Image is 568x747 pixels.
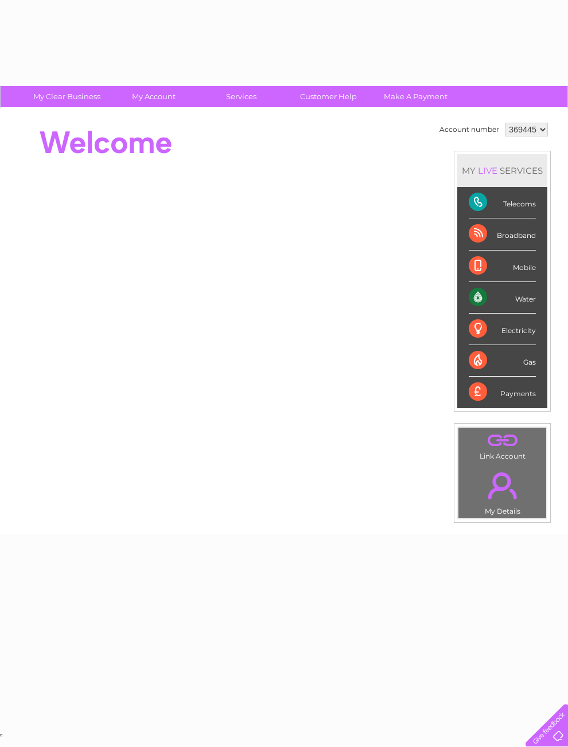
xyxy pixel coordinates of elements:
[437,120,502,139] td: Account number
[281,86,376,107] a: Customer Help
[458,463,547,519] td: My Details
[469,282,536,314] div: Water
[469,377,536,408] div: Payments
[457,154,547,187] div: MY SERVICES
[476,165,500,176] div: LIVE
[461,431,543,451] a: .
[461,466,543,506] a: .
[469,187,536,218] div: Telecoms
[368,86,463,107] a: Make A Payment
[469,314,536,345] div: Electricity
[20,86,114,107] a: My Clear Business
[469,345,536,377] div: Gas
[458,427,547,463] td: Link Account
[194,86,289,107] a: Services
[469,218,536,250] div: Broadband
[107,86,201,107] a: My Account
[469,251,536,282] div: Mobile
